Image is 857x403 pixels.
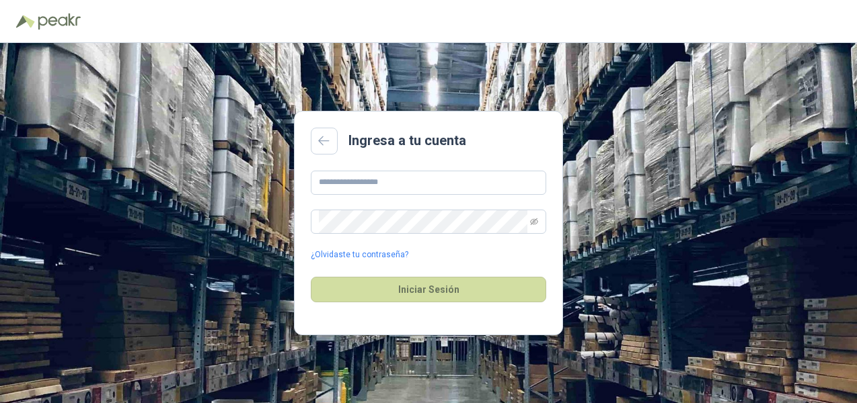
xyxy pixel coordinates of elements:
[530,218,538,226] span: eye-invisible
[348,130,466,151] h2: Ingresa a tu cuenta
[311,277,546,302] button: Iniciar Sesión
[38,13,81,30] img: Peakr
[16,15,35,28] img: Logo
[311,249,408,261] a: ¿Olvidaste tu contraseña?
